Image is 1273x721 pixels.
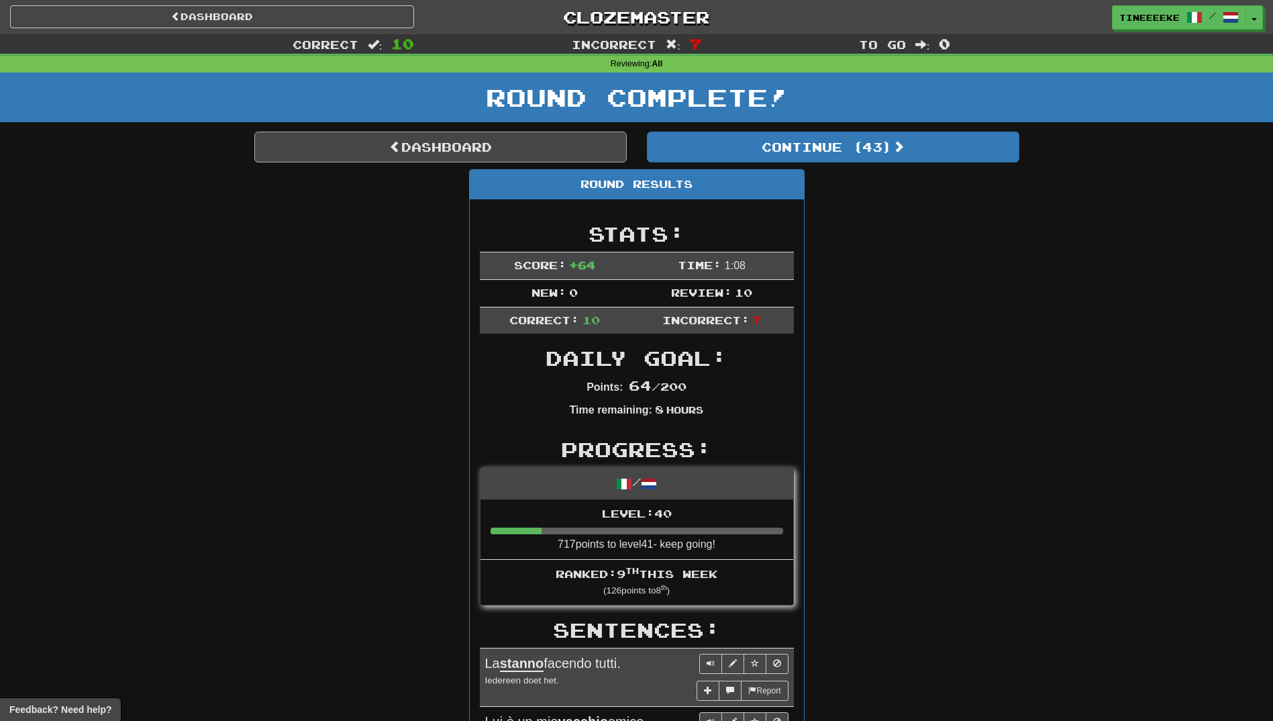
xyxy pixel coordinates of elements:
button: Report [741,681,788,701]
button: Continue (43) [647,132,1019,162]
button: Add sentence to collection [697,681,719,701]
span: : [368,39,383,50]
div: / [480,468,793,499]
span: 7 [752,314,761,326]
span: 7 [690,36,701,52]
button: Toggle ignore [766,654,788,674]
small: Iedereen doet het. [485,675,559,685]
a: Tineeeeke / [1112,5,1246,30]
h2: Progress: [480,438,794,461]
span: / 200 [629,380,686,393]
h2: Stats: [480,223,794,245]
span: 10 [582,314,600,326]
span: Incorrect [572,38,656,51]
span: 8 [655,403,664,416]
span: 64 [629,377,652,393]
span: : [915,39,930,50]
span: 0 [939,36,950,52]
span: 0 [569,286,578,299]
span: To go [859,38,906,51]
h2: Daily Goal: [480,347,794,369]
sup: th [661,584,667,591]
div: Round Results [470,170,804,199]
strong: All [652,59,662,68]
small: ( 126 points to 8 ) [603,585,670,595]
span: / [1209,11,1216,20]
span: New: [531,286,566,299]
span: Review: [671,286,732,299]
li: 717 points to level 41 - keep going! [480,499,793,560]
small: Hours [666,404,703,416]
div: More sentence controls [697,681,788,701]
h2: Sentences: [480,619,794,641]
sup: th [625,566,639,575]
a: Clozemaster [434,5,838,29]
span: Open feedback widget [9,703,111,716]
strong: Time remaining: [570,404,652,416]
span: Level: 40 [602,507,672,520]
span: 10 [735,286,752,299]
button: Play sentence audio [699,654,722,674]
span: Correct: [509,314,579,326]
h1: Round Complete! [5,84,1268,111]
span: Score: [514,258,566,271]
span: Time: [678,258,721,271]
span: + 64 [569,258,595,271]
span: Incorrect: [662,314,750,326]
span: : [666,39,680,50]
span: Ranked: 9 this week [556,567,717,580]
a: Dashboard [254,132,627,162]
a: Dashboard [10,5,414,28]
div: Sentence controls [699,654,788,674]
span: La facendo tutti. [485,656,621,672]
span: 1 : 0 8 [725,260,746,271]
button: Edit sentence [721,654,744,674]
strong: Points: [587,381,623,393]
span: Tineeeeke [1119,11,1180,23]
u: stanno [500,656,544,672]
span: Correct [293,38,358,51]
span: 10 [391,36,414,52]
button: Toggle favorite [744,654,766,674]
